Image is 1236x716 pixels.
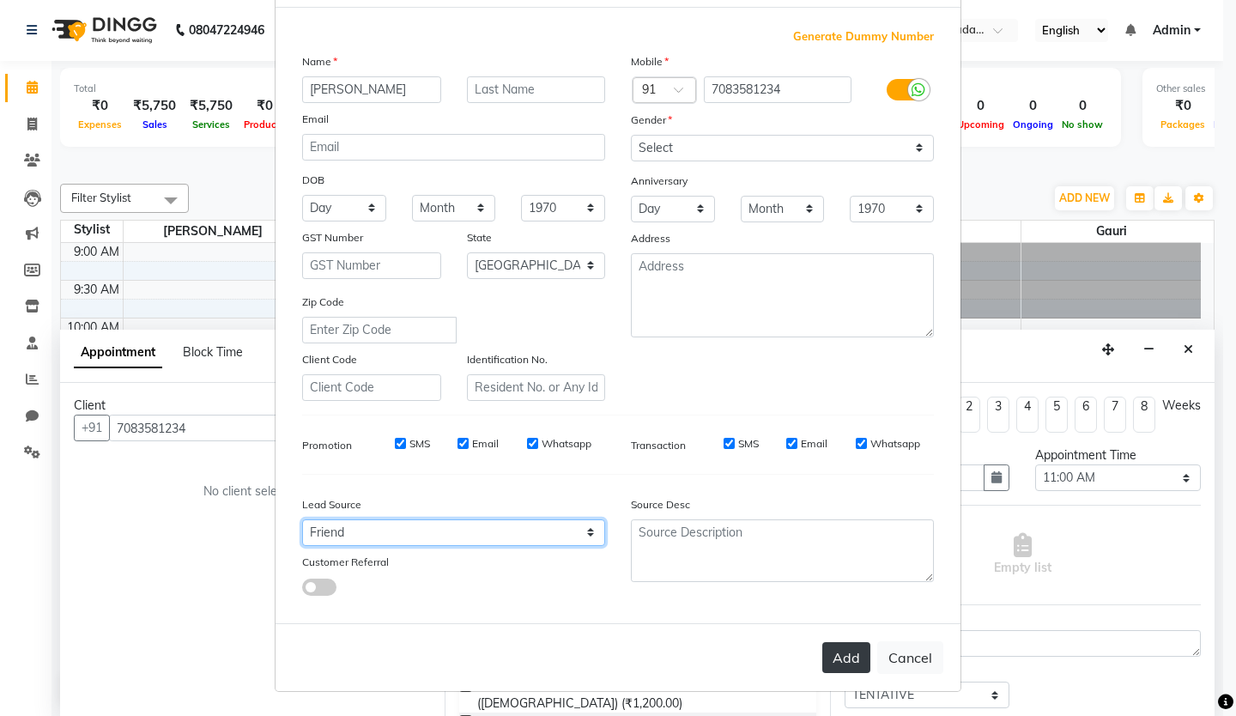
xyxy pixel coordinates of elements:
[631,173,688,189] label: Anniversary
[631,438,686,453] label: Transaction
[631,112,672,128] label: Gender
[302,76,441,103] input: First Name
[870,436,920,452] label: Whatsapp
[793,28,934,46] span: Generate Dummy Number
[302,54,337,70] label: Name
[302,294,344,310] label: Zip Code
[302,374,441,401] input: Client Code
[302,317,457,343] input: Enter Zip Code
[302,352,357,367] label: Client Code
[631,231,670,246] label: Address
[302,438,352,453] label: Promotion
[822,642,870,673] button: Add
[738,436,759,452] label: SMS
[631,54,669,70] label: Mobile
[704,76,852,103] input: Mobile
[467,230,492,246] label: State
[467,76,606,103] input: Last Name
[302,112,329,127] label: Email
[467,374,606,401] input: Resident No. or Any Id
[467,352,548,367] label: Identification No.
[302,230,363,246] label: GST Number
[302,555,389,570] label: Customer Referral
[631,497,690,513] label: Source Desc
[801,436,827,452] label: Email
[877,641,943,674] button: Cancel
[302,252,441,279] input: GST Number
[302,134,605,161] input: Email
[472,436,499,452] label: Email
[542,436,591,452] label: Whatsapp
[409,436,430,452] label: SMS
[302,497,361,513] label: Lead Source
[302,173,324,188] label: DOB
